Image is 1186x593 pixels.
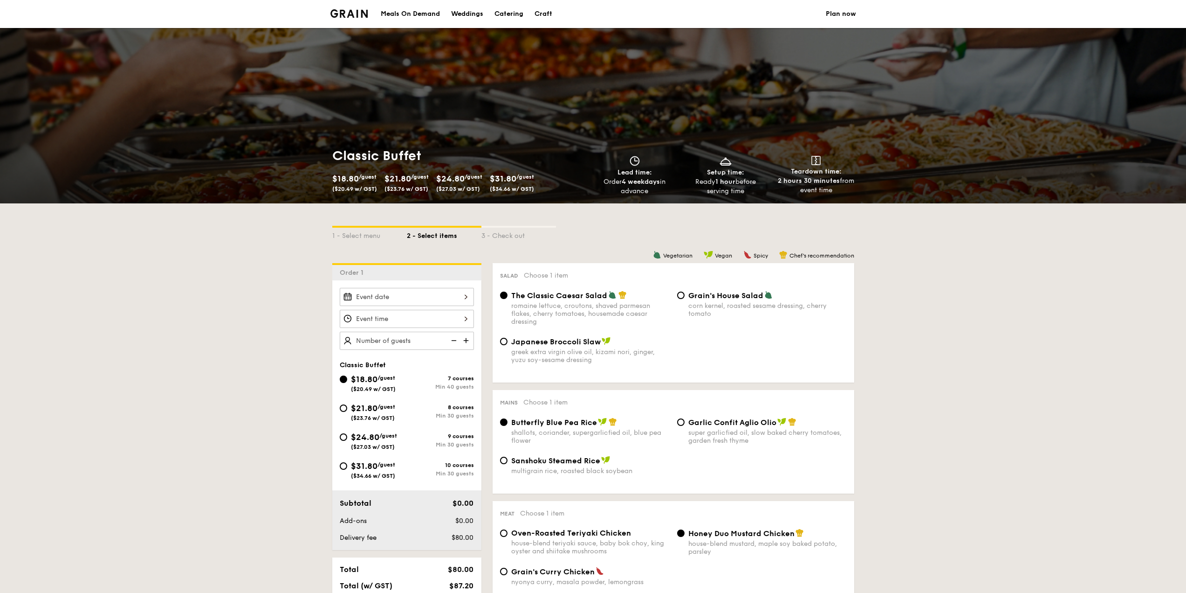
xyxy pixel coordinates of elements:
[754,252,768,259] span: Spicy
[500,510,514,517] span: Meat
[593,177,677,196] div: Order in advance
[407,404,474,411] div: 8 courses
[407,462,474,468] div: 10 courses
[524,272,568,279] span: Choose 1 item
[511,429,670,445] div: shallots, coriander, supergarlicfied oil, blue pea flower
[411,174,429,180] span: /guest
[791,167,842,175] span: Teardown time:
[446,332,460,349] img: icon-reduce.1d2dbef1.svg
[511,302,670,326] div: romaine lettuce, croutons, shaved parmesan flakes, cherry tomatoes, housemade caesar dressing
[715,178,735,186] strong: 1 hour
[523,398,568,406] span: Choose 1 item
[351,461,377,471] span: $31.80
[778,177,840,185] strong: 2 hours 30 minutes
[379,433,397,439] span: /guest
[511,578,670,586] div: nyonya curry, masala powder, lemongrass
[511,348,670,364] div: greek extra virgin olive oil, kizami nori, ginger, yuzu soy-sesame dressing
[332,174,359,184] span: $18.80
[340,462,347,470] input: $31.80/guest($34.66 w/ GST)10 coursesMin 30 guests
[704,251,713,259] img: icon-vegan.f8ff3823.svg
[490,174,516,184] span: $31.80
[340,534,377,542] span: Delivery fee
[377,404,395,410] span: /guest
[407,441,474,448] div: Min 30 guests
[811,156,821,165] img: icon-teardown.65201eee.svg
[377,461,395,468] span: /guest
[407,228,481,241] div: 2 - Select items
[332,228,407,241] div: 1 - Select menu
[384,186,428,192] span: ($23.76 w/ GST)
[653,251,661,259] img: icon-vegetarian.fe4039eb.svg
[795,529,804,537] img: icon-chef-hat.a58ddaea.svg
[500,399,518,406] span: Mains
[340,361,386,369] span: Classic Buffet
[622,178,660,186] strong: 4 weekdays
[618,291,627,299] img: icon-chef-hat.a58ddaea.svg
[516,174,534,180] span: /guest
[465,174,482,180] span: /guest
[628,156,642,166] img: icon-clock.2db775ea.svg
[677,292,685,299] input: Grain's House Saladcorn kernel, roasted sesame dressing, cherry tomato
[340,433,347,441] input: $24.80/guest($27.03 w/ GST)9 coursesMin 30 guests
[340,310,474,328] input: Event time
[601,456,610,464] img: icon-vegan.f8ff3823.svg
[351,473,395,479] span: ($34.66 w/ GST)
[330,9,368,18] a: Logotype
[663,252,692,259] span: Vegetarian
[351,432,379,442] span: $24.80
[779,251,788,259] img: icon-chef-hat.a58ddaea.svg
[481,228,556,241] div: 3 - Check out
[340,565,359,574] span: Total
[602,337,611,345] img: icon-vegan.f8ff3823.svg
[500,292,507,299] input: The Classic Caesar Saladromaine lettuce, croutons, shaved parmesan flakes, cherry tomatoes, house...
[609,418,617,426] img: icon-chef-hat.a58ddaea.svg
[340,376,347,383] input: $18.80/guest($20.49 w/ GST)7 coursesMin 40 guests
[764,291,773,299] img: icon-vegetarian.fe4039eb.svg
[777,418,787,426] img: icon-vegan.f8ff3823.svg
[677,530,685,537] input: Honey Duo Mustard Chickenhouse-blend mustard, maple soy baked potato, parsley
[351,386,396,392] span: ($20.49 w/ GST)
[436,174,465,184] span: $24.80
[608,291,617,299] img: icon-vegetarian.fe4039eb.svg
[448,565,473,574] span: $80.00
[452,534,473,542] span: $80.00
[511,456,600,465] span: Sanshoku Steamed Rice
[500,419,507,426] input: Butterfly Blue Pea Riceshallots, coriander, supergarlicfied oil, blue pea flower
[490,186,534,192] span: ($34.66 w/ GST)
[511,539,670,555] div: house-blend teriyaki sauce, baby bok choy, king oyster and shiitake mushrooms
[688,429,847,445] div: super garlicfied oil, slow baked cherry tomatoes, garden fresh thyme
[407,470,474,477] div: Min 30 guests
[500,338,507,345] input: Japanese Broccoli Slawgreek extra virgin olive oil, kizami nori, ginger, yuzu soy-sesame dressing
[511,467,670,475] div: multigrain rice, roasted black soybean
[707,168,744,176] span: Setup time:
[511,337,601,346] span: Japanese Broccoli Slaw
[688,529,795,538] span: Honey Duo Mustard Chicken
[332,186,377,192] span: ($20.49 w/ GST)
[511,291,607,300] span: The Classic Caesar Salad
[596,567,604,575] img: icon-spicy.37a8142b.svg
[500,457,507,464] input: Sanshoku Steamed Ricemultigrain rice, roasted black soybean
[688,418,776,427] span: Garlic Confit Aglio Olio
[359,174,377,180] span: /guest
[407,375,474,382] div: 7 courses
[617,168,652,176] span: Lead time:
[511,529,631,537] span: Oven-Roasted Teriyaki Chicken
[715,252,732,259] span: Vegan
[340,288,474,306] input: Event date
[598,418,607,426] img: icon-vegan.f8ff3823.svg
[688,540,847,556] div: house-blend mustard, maple soy baked potato, parsley
[452,499,473,508] span: $0.00
[775,176,858,195] div: from event time
[340,269,367,277] span: Order 1
[788,418,796,426] img: icon-chef-hat.a58ddaea.svg
[460,332,474,349] img: icon-add.58712e84.svg
[340,332,474,350] input: Number of guests
[340,517,367,525] span: Add-ons
[789,252,854,259] span: Chef's recommendation
[340,499,371,508] span: Subtotal
[688,291,763,300] span: Grain's House Salad
[511,567,595,576] span: Grain's Curry Chicken
[688,302,847,318] div: corn kernel, roasted sesame dressing, cherry tomato
[407,433,474,440] div: 9 courses
[351,415,395,421] span: ($23.76 w/ GST)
